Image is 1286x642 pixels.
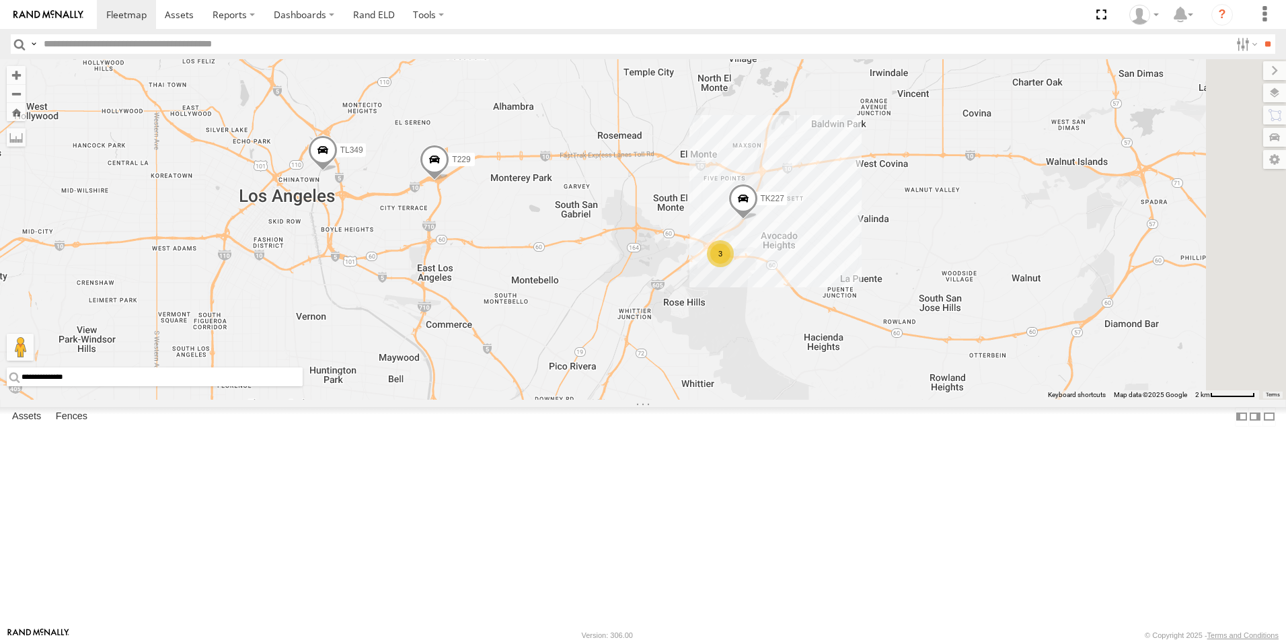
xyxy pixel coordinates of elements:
span: TK227 [761,194,784,203]
label: Search Query [28,34,39,54]
label: Map Settings [1263,150,1286,169]
a: Terms (opens in new tab) [1266,392,1280,398]
span: TL349 [340,146,363,155]
div: Daniel Del Muro [1125,5,1164,25]
label: Dock Summary Table to the Right [1248,407,1262,427]
span: T229 [452,155,470,164]
button: Map Scale: 2 km per 63 pixels [1191,390,1259,400]
label: Assets [5,407,48,426]
button: Keyboard shortcuts [1048,390,1106,400]
button: Zoom out [7,84,26,103]
a: Terms and Conditions [1207,631,1279,639]
label: Dock Summary Table to the Left [1235,407,1248,427]
img: rand-logo.svg [13,10,83,20]
span: Map data ©2025 Google [1114,391,1187,398]
label: Search Filter Options [1231,34,1260,54]
button: Drag Pegman onto the map to open Street View [7,334,34,361]
button: Zoom Home [7,103,26,121]
label: Hide Summary Table [1262,407,1276,427]
button: Zoom in [7,66,26,84]
i: ? [1211,4,1233,26]
a: Visit our Website [7,629,69,642]
div: © Copyright 2025 - [1145,631,1279,639]
div: Version: 306.00 [582,631,633,639]
label: Fences [49,407,94,426]
label: Measure [7,128,26,147]
div: 3 [707,240,734,267]
span: 2 km [1195,391,1210,398]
